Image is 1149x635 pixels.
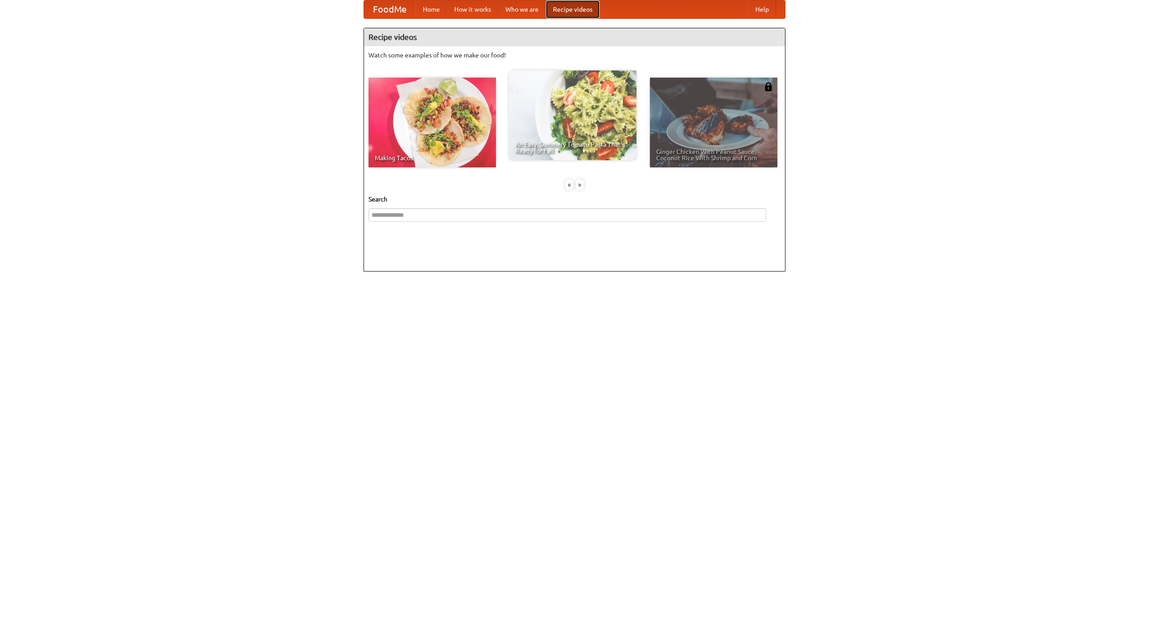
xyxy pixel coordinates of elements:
a: Recipe videos [546,0,600,18]
h4: Recipe videos [364,28,785,46]
a: How it works [447,0,498,18]
a: Making Tacos [368,78,496,167]
span: Making Tacos [375,155,490,161]
h5: Search [368,195,781,204]
a: Who we are [498,0,546,18]
a: Home [416,0,447,18]
a: Help [748,0,776,18]
a: An Easy, Summery Tomato Pasta That's Ready for Fall [509,70,636,160]
a: FoodMe [364,0,416,18]
div: « [565,179,573,190]
span: An Easy, Summery Tomato Pasta That's Ready for Fall [515,141,630,154]
div: » [576,179,584,190]
img: 483408.png [764,82,773,91]
p: Watch some examples of how we make our food! [368,51,781,60]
